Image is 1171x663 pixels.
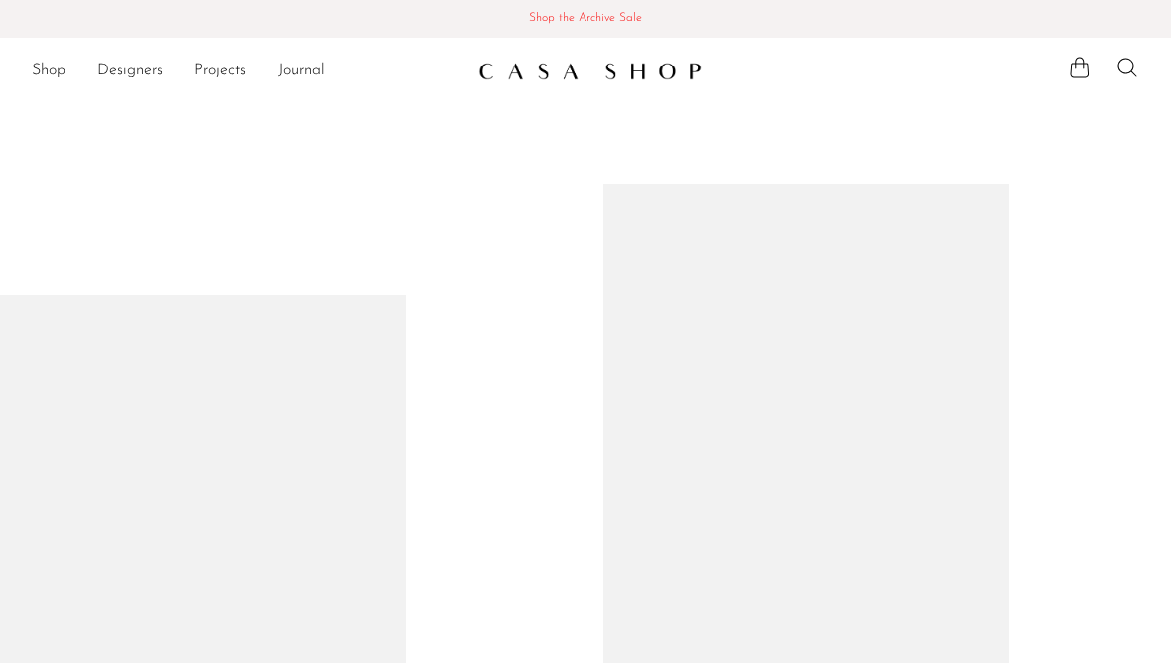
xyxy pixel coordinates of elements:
a: Designers [97,59,163,84]
span: Shop the Archive Sale [16,8,1155,30]
nav: Desktop navigation [32,55,462,88]
a: Journal [278,59,325,84]
a: Shop [32,59,65,84]
a: Projects [195,59,246,84]
ul: NEW HEADER MENU [32,55,462,88]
